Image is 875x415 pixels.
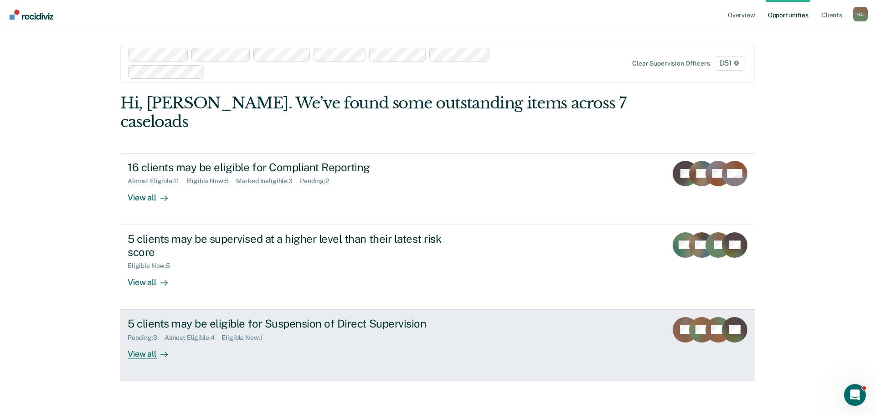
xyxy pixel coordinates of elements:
a: 5 clients may be eligible for Suspension of Direct SupervisionPending:3Almost Eligible:4Eligible ... [120,310,755,381]
div: 5 clients may be supervised at a higher level than their latest risk score [128,232,448,259]
div: Clear supervision officers [632,60,710,67]
div: View all [128,341,179,359]
div: Almost Eligible : 11 [128,177,186,185]
div: 5 clients may be eligible for Suspension of Direct Supervision [128,317,448,330]
div: Eligible Now : 1 [221,334,270,342]
div: 16 clients may be eligible for Compliant Reporting [128,161,448,174]
iframe: Intercom live chat [844,384,866,406]
div: Eligible Now : 5 [128,262,177,270]
div: Eligible Now : 5 [186,177,236,185]
a: 5 clients may be supervised at a higher level than their latest risk scoreEligible Now:5View all [120,225,755,310]
a: 16 clients may be eligible for Compliant ReportingAlmost Eligible:11Eligible Now:5Marked Ineligib... [120,153,755,225]
div: K C [853,7,868,21]
div: Marked Ineligible : 3 [236,177,300,185]
div: View all [128,270,179,287]
span: D51 [714,56,745,71]
img: Recidiviz [10,10,53,20]
div: Almost Eligible : 4 [165,334,222,342]
button: Profile dropdown button [853,7,868,21]
div: Pending : 2 [300,177,336,185]
div: Hi, [PERSON_NAME]. We’ve found some outstanding items across 7 caseloads [120,94,628,131]
div: Pending : 3 [128,334,165,342]
div: View all [128,185,179,203]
